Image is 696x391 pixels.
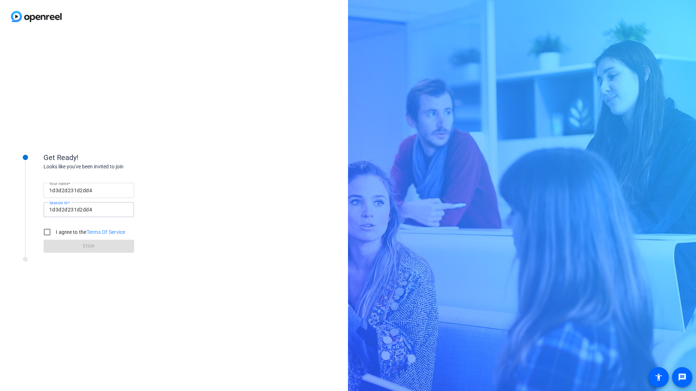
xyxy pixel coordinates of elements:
[54,228,125,236] label: I agree to the
[49,201,68,205] mat-label: Session ID
[43,163,188,171] div: Looks like you've been invited to join
[654,373,663,382] mat-icon: accessibility
[678,373,687,382] mat-icon: message
[87,229,125,235] a: Terms Of Service
[49,181,69,186] mat-label: Your name
[43,152,188,163] div: Get Ready!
